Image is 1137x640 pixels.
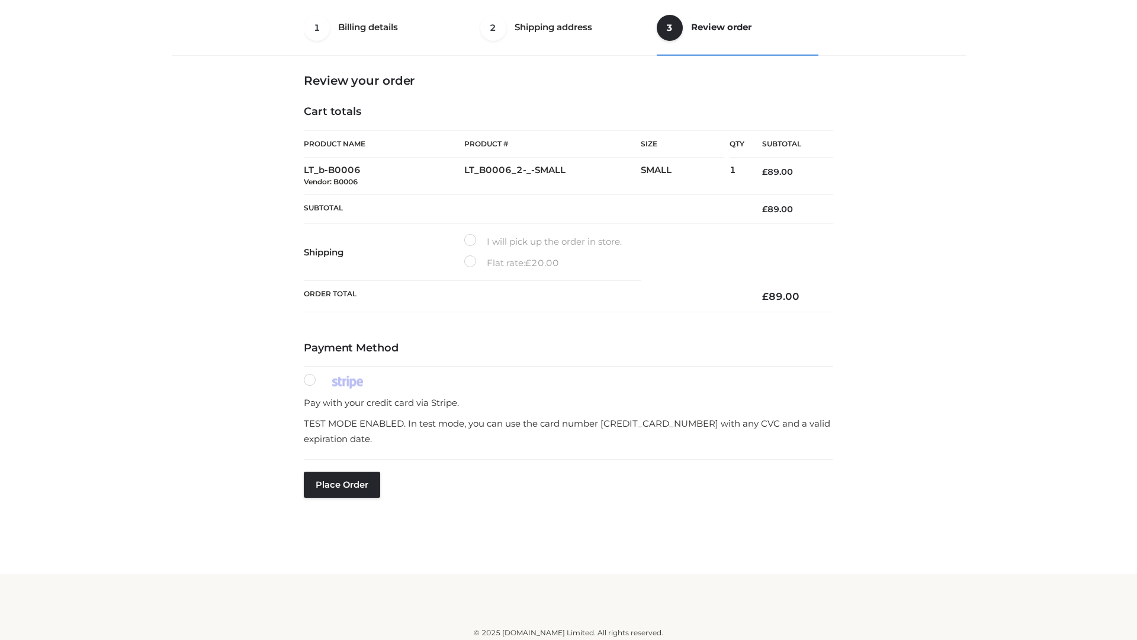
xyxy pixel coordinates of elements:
bdi: 20.00 [525,257,559,268]
label: Flat rate: [464,255,559,271]
th: Shipping [304,224,464,281]
th: Subtotal [304,194,744,223]
p: Pay with your credit card via Stripe. [304,395,833,411]
span: £ [762,290,769,302]
small: Vendor: B0006 [304,177,358,186]
td: LT_b-B0006 [304,158,464,195]
button: Place order [304,472,380,498]
td: 1 [730,158,744,195]
bdi: 89.00 [762,204,793,215]
td: SMALL [641,158,730,195]
td: LT_B0006_2-_-SMALL [464,158,641,195]
p: TEST MODE ENABLED. In test mode, you can use the card number [CREDIT_CARD_NUMBER] with any CVC an... [304,416,833,446]
th: Product Name [304,130,464,158]
label: I will pick up the order in store. [464,234,622,249]
div: © 2025 [DOMAIN_NAME] Limited. All rights reserved. [176,627,961,639]
th: Size [641,131,724,158]
th: Product # [464,130,641,158]
th: Subtotal [744,131,833,158]
th: Order Total [304,281,744,312]
bdi: 89.00 [762,167,793,177]
h4: Payment Method [304,342,833,355]
span: £ [762,167,767,177]
bdi: 89.00 [762,290,799,302]
span: £ [525,257,531,268]
h3: Review your order [304,73,833,88]
h4: Cart totals [304,105,833,119]
span: £ [762,204,767,215]
th: Qty [730,130,744,158]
